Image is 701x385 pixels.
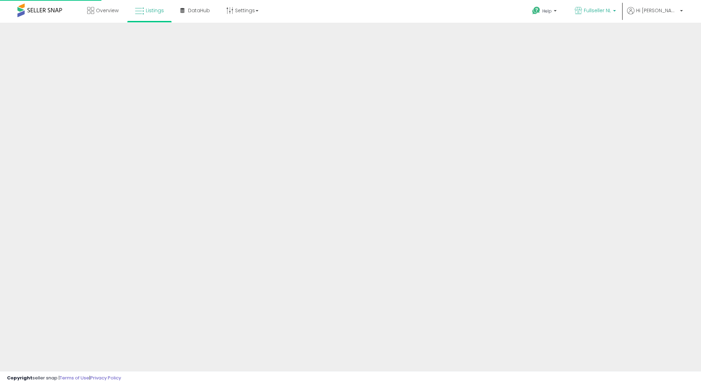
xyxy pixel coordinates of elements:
[188,7,210,14] span: DataHub
[96,7,119,14] span: Overview
[527,1,564,23] a: Help
[542,8,552,14] span: Help
[146,7,164,14] span: Listings
[532,6,541,15] i: Get Help
[584,7,611,14] span: Fullseller NL
[636,7,678,14] span: Hi [PERSON_NAME]
[627,7,683,23] a: Hi [PERSON_NAME]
